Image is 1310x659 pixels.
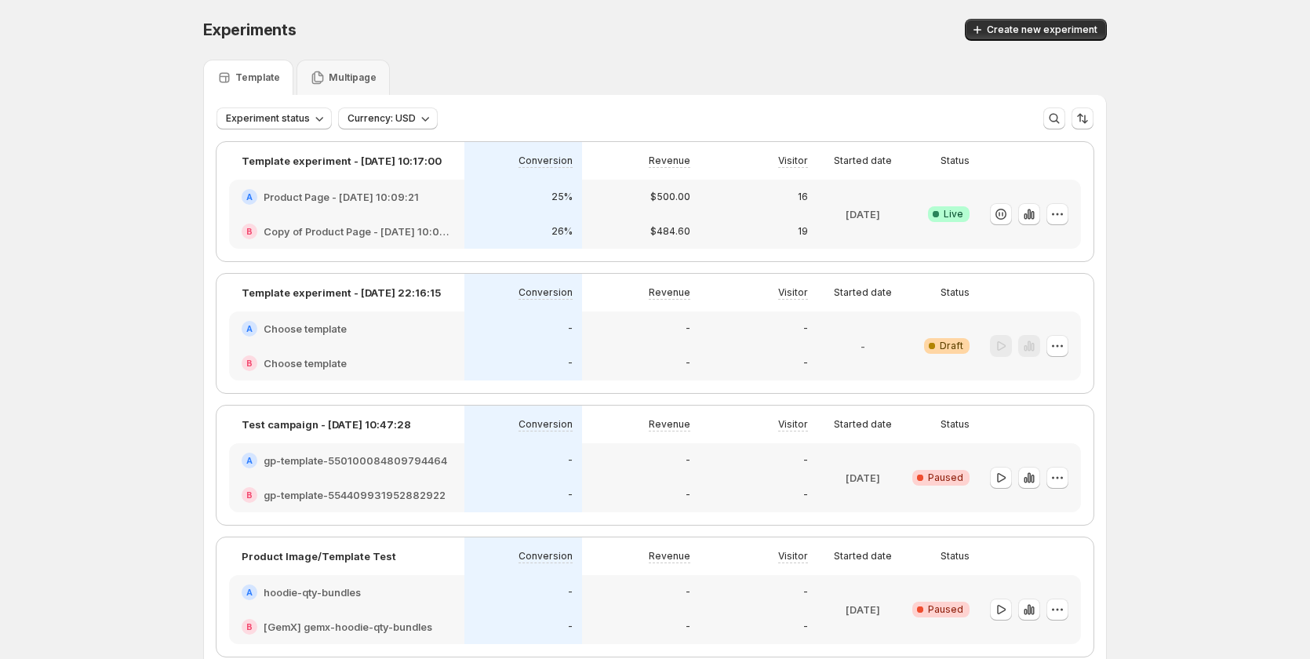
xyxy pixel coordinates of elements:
[803,454,808,467] p: -
[519,550,573,563] p: Conversion
[551,225,573,238] p: 26%
[519,286,573,299] p: Conversion
[242,153,442,169] p: Template experiment - [DATE] 10:17:00
[568,357,573,370] p: -
[798,191,808,203] p: 16
[649,155,690,167] p: Revenue
[235,71,280,84] p: Template
[686,454,690,467] p: -
[203,20,297,39] span: Experiments
[568,489,573,501] p: -
[778,550,808,563] p: Visitor
[834,155,892,167] p: Started date
[803,489,808,501] p: -
[246,192,253,202] h2: A
[329,71,377,84] p: Multipage
[834,550,892,563] p: Started date
[686,489,690,501] p: -
[846,206,880,222] p: [DATE]
[965,19,1107,41] button: Create new experiment
[264,619,432,635] h2: [GemX] gemx-hoodie-qty-bundles
[686,322,690,335] p: -
[246,588,253,597] h2: A
[846,470,880,486] p: [DATE]
[264,189,419,205] h2: Product Page - [DATE] 10:09:21
[861,338,865,354] p: -
[246,622,253,632] h2: B
[928,471,963,484] span: Paused
[246,359,253,368] h2: B
[348,112,416,125] span: Currency: USD
[264,321,347,337] h2: Choose template
[941,286,970,299] p: Status
[650,225,690,238] p: $484.60
[803,586,808,599] p: -
[264,355,347,371] h2: Choose template
[242,548,396,564] p: Product Image/Template Test
[649,286,690,299] p: Revenue
[941,418,970,431] p: Status
[246,490,253,500] h2: B
[803,357,808,370] p: -
[941,550,970,563] p: Status
[778,286,808,299] p: Visitor
[264,224,452,239] h2: Copy of Product Page - [DATE] 10:09:21
[519,418,573,431] p: Conversion
[834,418,892,431] p: Started date
[686,357,690,370] p: -
[1072,107,1093,129] button: Sort the results
[778,418,808,431] p: Visitor
[246,456,253,465] h2: A
[226,112,310,125] span: Experiment status
[568,454,573,467] p: -
[928,603,963,616] span: Paused
[686,586,690,599] p: -
[264,487,446,503] h2: gp-template-554409931952882922
[944,208,963,220] span: Live
[568,621,573,633] p: -
[834,286,892,299] p: Started date
[803,322,808,335] p: -
[242,285,441,300] p: Template experiment - [DATE] 22:16:15
[846,602,880,617] p: [DATE]
[217,107,332,129] button: Experiment status
[798,225,808,238] p: 19
[778,155,808,167] p: Visitor
[650,191,690,203] p: $500.00
[649,418,690,431] p: Revenue
[264,453,447,468] h2: gp-template-550100084809794464
[568,322,573,335] p: -
[246,227,253,236] h2: B
[246,324,253,333] h2: A
[338,107,438,129] button: Currency: USD
[242,417,411,432] p: Test campaign - [DATE] 10:47:28
[686,621,690,633] p: -
[551,191,573,203] p: 25%
[987,24,1097,36] span: Create new experiment
[568,586,573,599] p: -
[941,155,970,167] p: Status
[519,155,573,167] p: Conversion
[940,340,963,352] span: Draft
[264,584,361,600] h2: hoodie-qty-bundles
[803,621,808,633] p: -
[649,550,690,563] p: Revenue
